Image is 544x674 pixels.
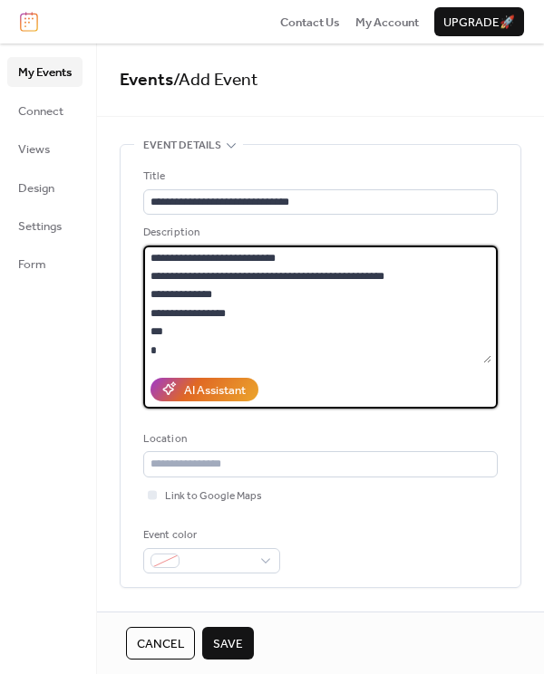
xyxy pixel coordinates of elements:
a: My Account [355,13,419,31]
div: Event color [143,526,277,544]
a: Events [120,63,173,97]
a: My Events [7,57,83,86]
span: Connect [18,102,63,120]
span: Views [18,140,50,159]
button: Upgrade🚀 [434,7,524,36]
button: AI Assistant [151,378,258,401]
span: My Events [18,63,72,82]
div: Location [143,430,494,448]
span: Contact Us [280,14,340,32]
span: Cancel [137,635,184,653]
div: Title [143,168,494,186]
a: Settings [7,211,83,240]
span: Event details [143,137,221,155]
span: Design [18,179,54,197]
span: Upgrade 🚀 [443,14,515,32]
div: AI Assistant [184,381,246,400]
span: / Add Event [173,63,258,97]
img: logo [20,12,38,32]
span: Link to Google Maps [165,487,262,505]
div: Description [143,224,494,242]
span: My Account [355,14,419,32]
span: Form [18,255,46,274]
button: Cancel [126,627,195,660]
a: Form [7,249,83,278]
span: Settings [18,217,62,236]
a: Design [7,173,83,202]
span: Save [213,635,243,653]
a: Contact Us [280,13,340,31]
a: Views [7,134,83,163]
span: Date and time [143,610,220,628]
button: Save [202,627,254,660]
a: Connect [7,96,83,125]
